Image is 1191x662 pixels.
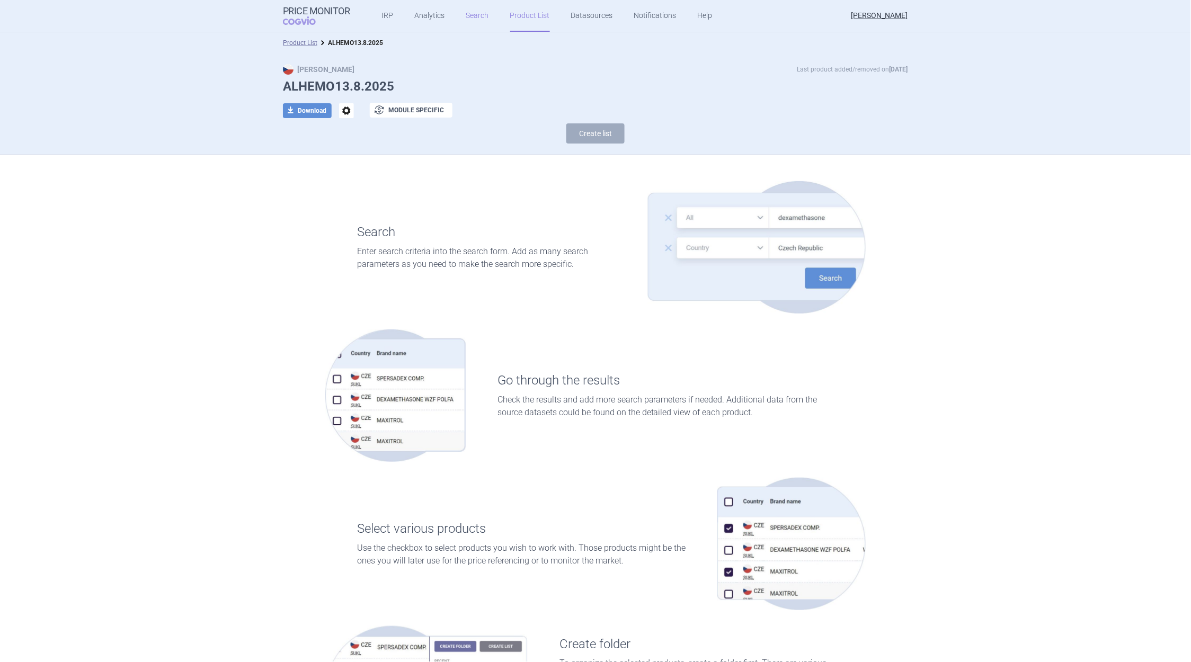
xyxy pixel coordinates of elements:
li: ALHEMO13.8.2025 [317,38,383,48]
li: Product List [283,38,317,48]
h1: Select various products [357,521,686,536]
button: Create list [566,123,625,144]
p: Use the checkbox to select products you wish to work with. Those products might be the ones you w... [357,542,686,567]
h1: ALHEMO13.8.2025 [283,79,908,94]
p: Enter search criteria into the search form. Add as many search parameters as you need to make the... [357,245,616,271]
p: Last product added/removed on [797,64,908,75]
strong: [PERSON_NAME] [283,65,354,74]
a: Price MonitorCOGVIO [283,6,350,26]
strong: ALHEMO13.8.2025 [328,39,383,47]
button: Module specific [370,103,452,118]
strong: [DATE] [890,66,908,73]
span: COGVIO [283,16,331,25]
img: CZ [283,64,294,75]
h1: Create folder [559,637,834,652]
button: Download [283,103,332,118]
h1: Search [357,225,616,240]
a: Product List [283,39,317,47]
strong: Price Monitor [283,6,350,16]
p: Check the results and add more search parameters if needed. Additional data from the source datas... [497,393,834,419]
h1: Go through the results [497,373,834,388]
